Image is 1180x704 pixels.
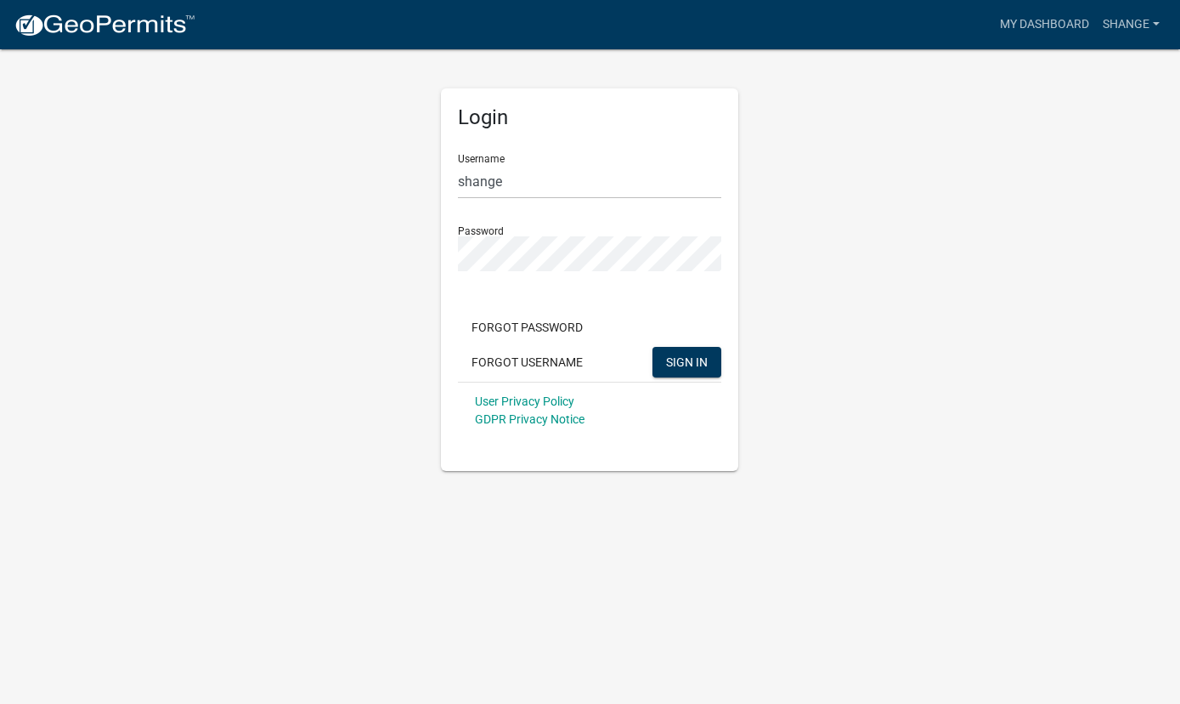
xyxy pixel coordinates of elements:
[666,355,708,368] span: SIGN IN
[1096,9,1166,41] a: shange
[993,9,1096,41] a: My Dashboard
[475,412,584,426] a: GDPR Privacy Notice
[458,347,596,378] button: Forgot Username
[458,312,596,343] button: Forgot Password
[475,395,574,408] a: User Privacy Policy
[458,105,721,130] h5: Login
[652,347,721,378] button: SIGN IN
